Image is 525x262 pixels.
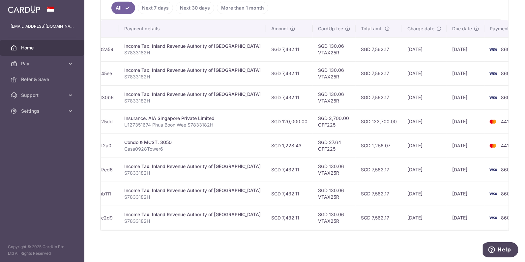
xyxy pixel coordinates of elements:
[356,61,402,85] td: SGD 7,562.17
[124,194,261,200] p: S7833182H
[124,218,261,224] p: S7833182H
[501,46,512,52] span: 8607
[138,2,173,14] a: Next 7 days
[313,133,356,158] td: SGD 27.64 OFF225
[402,109,447,133] td: [DATE]
[124,163,261,170] div: Income Tax. Inland Revenue Authority of [GEOGRAPHIC_DATA]
[313,85,356,109] td: SGD 130.06 VTAX25R
[501,71,512,76] span: 8607
[313,61,356,85] td: SGD 130.06 VTAX25R
[124,211,261,218] div: Income Tax. Inland Revenue Authority of [GEOGRAPHIC_DATA]
[217,2,268,14] a: More than 1 month
[124,98,261,104] p: S7833182H
[356,37,402,61] td: SGD 7,562.17
[124,91,261,98] div: Income Tax. Inland Revenue Authority of [GEOGRAPHIC_DATA]
[501,167,512,172] span: 8607
[21,76,65,83] span: Refer & Save
[447,85,484,109] td: [DATE]
[124,67,261,73] div: Income Tax. Inland Revenue Authority of [GEOGRAPHIC_DATA]
[266,206,313,230] td: SGD 7,432.11
[486,214,500,222] img: Bank Card
[501,215,512,220] span: 8607
[111,2,135,14] a: All
[402,37,447,61] td: [DATE]
[318,25,343,32] span: CardUp fee
[402,158,447,182] td: [DATE]
[486,142,500,150] img: Bank Card
[271,25,288,32] span: Amount
[313,206,356,230] td: SGD 130.06 VTAX25R
[124,115,261,122] div: Insurance. AIA Singapore Private Limited
[486,190,500,198] img: Bank Card
[266,61,313,85] td: SGD 7,432.11
[501,119,511,124] span: 4411
[447,158,484,182] td: [DATE]
[8,5,40,13] img: CardUp
[124,43,261,49] div: Income Tax. Inland Revenue Authority of [GEOGRAPHIC_DATA]
[356,206,402,230] td: SGD 7,562.17
[356,109,402,133] td: SGD 122,700.00
[402,133,447,158] td: [DATE]
[266,109,313,133] td: SGD 120,000.00
[447,37,484,61] td: [DATE]
[21,44,65,51] span: Home
[356,133,402,158] td: SGD 1,256.07
[124,49,261,56] p: S7833182H
[21,60,65,67] span: Pay
[447,61,484,85] td: [DATE]
[313,158,356,182] td: SGD 130.06 VTAX25R
[486,45,500,53] img: Bank Card
[407,25,434,32] span: Charge date
[266,158,313,182] td: SGD 7,432.11
[447,206,484,230] td: [DATE]
[486,166,500,174] img: Bank Card
[486,70,500,77] img: Bank Card
[361,25,383,32] span: Total amt.
[447,109,484,133] td: [DATE]
[119,20,266,37] th: Payment details
[447,182,484,206] td: [DATE]
[486,118,500,126] img: Bank Card
[21,92,65,99] span: Support
[402,206,447,230] td: [DATE]
[486,94,500,102] img: Bank Card
[11,23,74,30] p: [EMAIL_ADDRESS][DOMAIN_NAME]
[313,182,356,206] td: SGD 130.06 VTAX25R
[402,182,447,206] td: [DATE]
[266,37,313,61] td: SGD 7,432.11
[452,25,472,32] span: Due date
[266,182,313,206] td: SGD 7,432.11
[266,133,313,158] td: SGD 1,228.43
[176,2,214,14] a: Next 30 days
[356,182,402,206] td: SGD 7,562.17
[402,85,447,109] td: [DATE]
[447,133,484,158] td: [DATE]
[124,122,261,128] p: U127351674 Phua Boon Wee S7833182H
[124,170,261,176] p: S7833182H
[266,85,313,109] td: SGD 7,432.11
[124,187,261,194] div: Income Tax. Inland Revenue Authority of [GEOGRAPHIC_DATA]
[483,242,518,259] iframe: Opens a widget where you can find more information
[402,61,447,85] td: [DATE]
[356,158,402,182] td: SGD 7,562.17
[501,143,511,148] span: 4411
[501,191,512,196] span: 8607
[124,139,261,146] div: Condo & MCST. 3050
[501,95,512,100] span: 8607
[313,109,356,133] td: SGD 2,700.00 OFF225
[313,37,356,61] td: SGD 130.06 VTAX25R
[124,73,261,80] p: S7833182H
[124,146,261,152] p: Casa0928Tower6
[21,108,65,114] span: Settings
[356,85,402,109] td: SGD 7,562.17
